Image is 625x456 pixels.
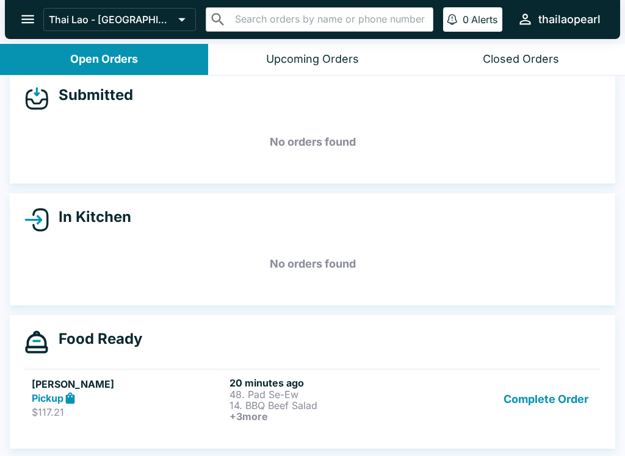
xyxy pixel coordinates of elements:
[32,377,225,391] h5: [PERSON_NAME]
[229,377,422,389] h6: 20 minutes ago
[229,389,422,400] p: 48. Pad Se-Ew
[512,6,605,32] button: thailaopearl
[12,4,43,35] button: open drawer
[49,13,173,26] p: Thai Lao - [GEOGRAPHIC_DATA]
[43,8,196,31] button: Thai Lao - [GEOGRAPHIC_DATA]
[49,330,142,348] h4: Food Ready
[229,411,422,422] h6: + 3 more
[49,86,133,104] h4: Submitted
[229,400,422,411] p: 14. BBQ Beef Salad
[463,13,469,26] p: 0
[49,208,131,226] h4: In Kitchen
[24,369,601,429] a: [PERSON_NAME]Pickup$117.2120 minutes ago48. Pad Se-Ew14. BBQ Beef Salad+3moreComplete Order
[499,377,593,422] button: Complete Order
[483,52,559,66] div: Closed Orders
[32,392,63,404] strong: Pickup
[231,11,428,28] input: Search orders by name or phone number
[24,120,601,164] h5: No orders found
[266,52,359,66] div: Upcoming Orders
[538,12,601,27] div: thailaopearl
[471,13,497,26] p: Alerts
[70,52,138,66] div: Open Orders
[32,406,225,418] p: $117.21
[24,242,601,286] h5: No orders found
